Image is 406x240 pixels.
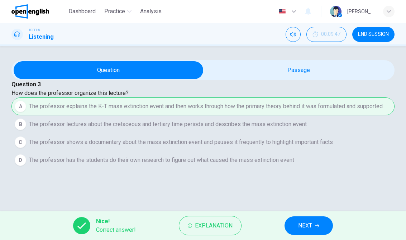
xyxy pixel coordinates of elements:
span: Nice! [96,217,136,226]
span: TOEFL® [29,28,40,33]
span: END SESSION [358,32,389,37]
a: OpenEnglish logo [11,4,66,19]
button: Explanation [179,216,242,235]
h4: Question 3 [11,80,395,89]
h1: Listening [29,33,54,41]
button: END SESSION [352,27,395,42]
span: Explanation [195,221,233,231]
div: Hide [306,27,347,42]
span: 00:09:47 [321,32,340,37]
span: Correct answer! [96,226,136,234]
img: Profile picture [330,6,341,17]
div: Mute [286,27,301,42]
button: 00:09:47 [306,27,347,42]
button: Analysis [137,5,164,18]
div: [PERSON_NAME] [347,7,374,16]
button: Dashboard [66,5,99,18]
img: en [278,9,287,14]
button: Practice [101,5,134,18]
span: Dashboard [68,7,96,16]
button: NEXT [285,216,333,235]
img: OpenEnglish logo [11,4,49,19]
span: Practice [104,7,125,16]
span: NEXT [298,221,312,231]
span: Analysis [140,7,162,16]
span: How does the professor organize this lecture? [11,90,129,96]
